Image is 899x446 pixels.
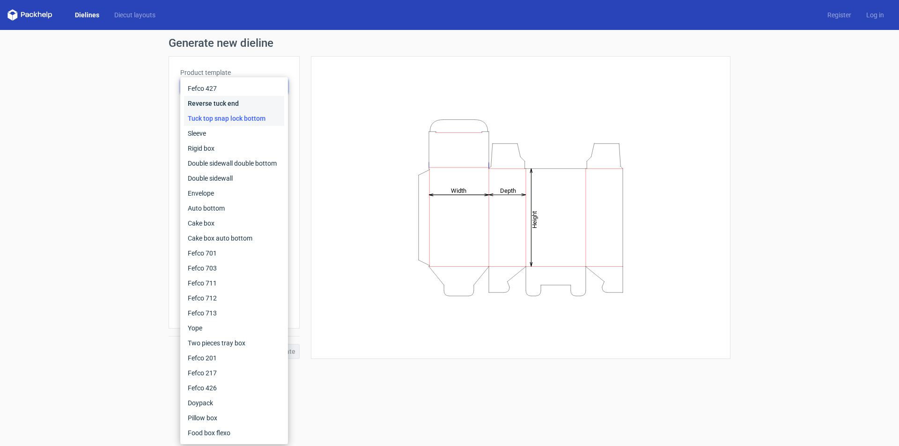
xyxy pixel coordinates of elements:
[184,336,284,351] div: Two pieces tray box
[451,187,466,194] tspan: Width
[184,261,284,276] div: Fefco 703
[531,211,538,228] tspan: Height
[184,156,284,171] div: Double sidewall double bottom
[184,141,284,156] div: Rigid box
[500,187,516,194] tspan: Depth
[184,126,284,141] div: Sleeve
[184,395,284,410] div: Doypack
[184,410,284,425] div: Pillow box
[184,321,284,336] div: Yope
[859,10,892,20] a: Log in
[169,37,730,49] h1: Generate new dieline
[184,276,284,291] div: Fefco 711
[184,186,284,201] div: Envelope
[820,10,859,20] a: Register
[184,171,284,186] div: Double sidewall
[184,351,284,366] div: Fefco 201
[184,380,284,395] div: Fefco 426
[107,10,163,20] a: Diecut layouts
[184,216,284,231] div: Cake box
[184,201,284,216] div: Auto bottom
[67,10,107,20] a: Dielines
[184,96,284,111] div: Reverse tuck end
[180,68,288,77] label: Product template
[184,306,284,321] div: Fefco 713
[184,366,284,380] div: Fefco 217
[184,111,284,126] div: Tuck top snap lock bottom
[184,425,284,440] div: Food box flexo
[184,246,284,261] div: Fefco 701
[184,291,284,306] div: Fefco 712
[184,231,284,246] div: Cake box auto bottom
[184,81,284,96] div: Fefco 427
